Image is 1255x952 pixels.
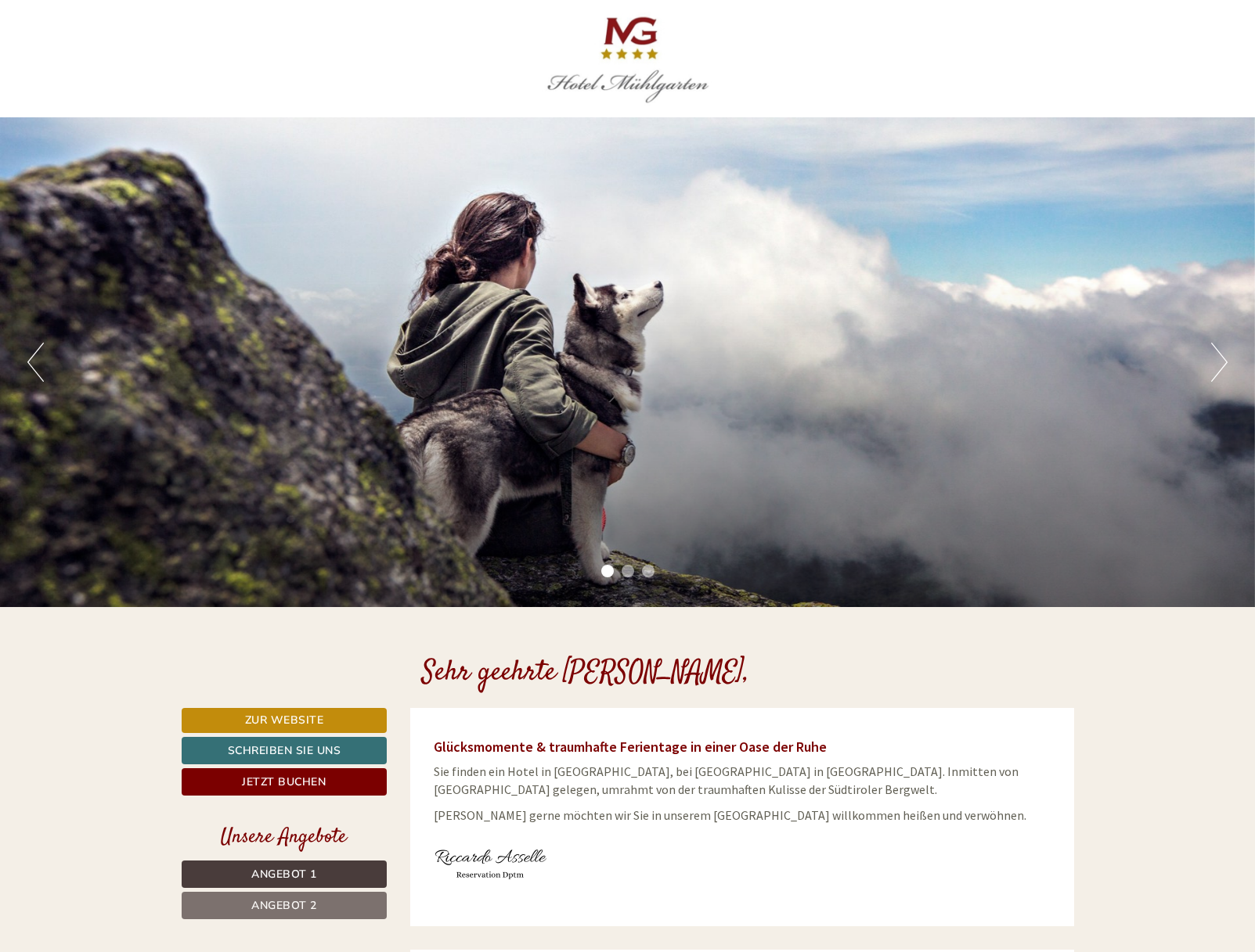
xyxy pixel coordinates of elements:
a: Schreiben Sie uns [182,737,388,764]
button: Previous [27,343,44,382]
div: Unsere Angebote [182,823,388,852]
span: Sie finden ein Hotel in [GEOGRAPHIC_DATA], bei [GEOGRAPHIC_DATA] in [GEOGRAPHIC_DATA]. Inmitten v... [434,763,1019,797]
a: Zur Website [182,708,388,733]
p: [PERSON_NAME] gerne möchten wir Sie in unserem [GEOGRAPHIC_DATA] willkommen heißen und verwöhnen. [434,807,1051,824]
h1: Sehr geehrte [PERSON_NAME], [422,658,749,689]
span: Glücksmomente & traumhafte Ferientage in einer Oase der Ruhe [434,738,827,756]
a: Jetzt buchen [182,768,388,796]
span: Angebot 2 [251,898,317,913]
span: Angebot 1 [251,867,317,882]
button: Next [1211,343,1228,382]
img: user-152.jpg [434,832,548,895]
